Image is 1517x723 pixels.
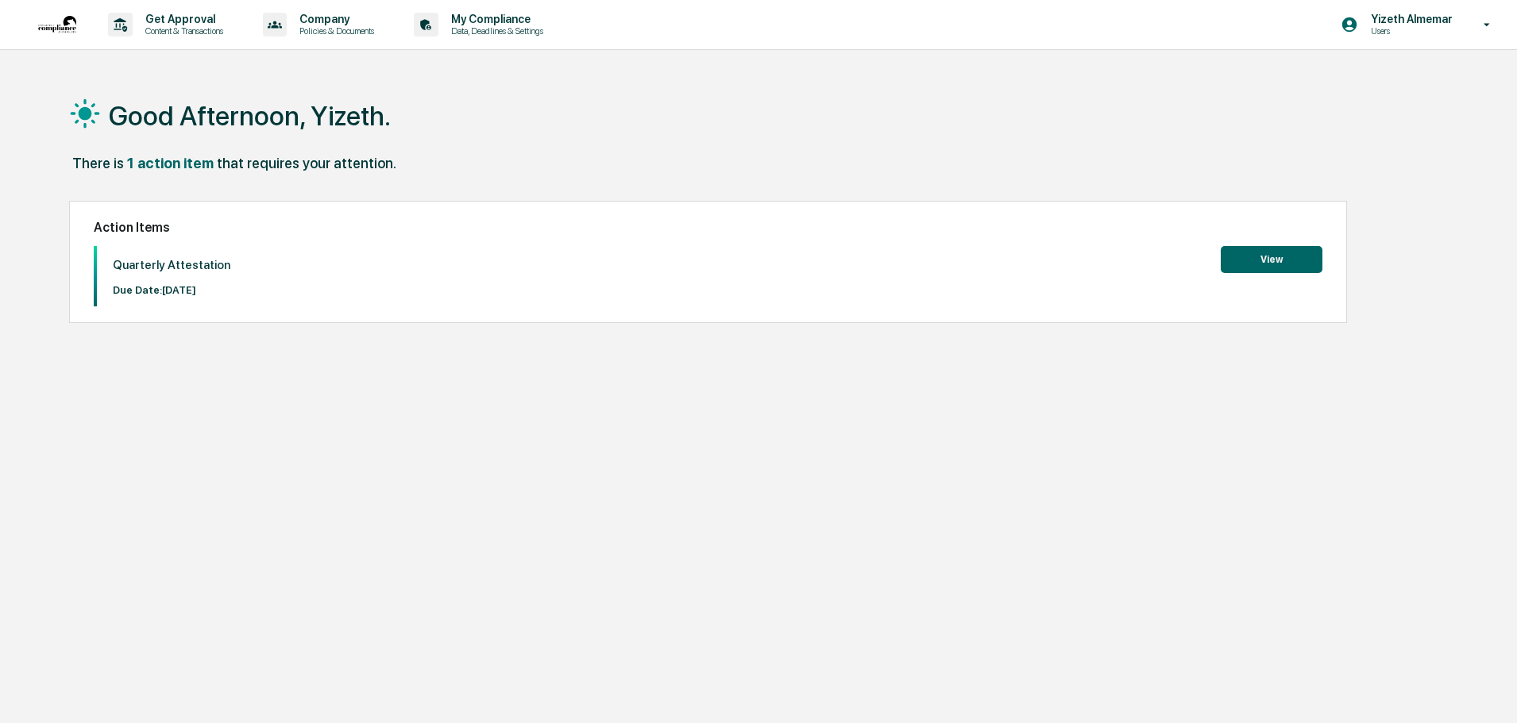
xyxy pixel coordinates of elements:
button: View [1221,246,1322,273]
p: Get Approval [133,13,231,25]
p: Users [1358,25,1461,37]
p: Content & Transactions [133,25,231,37]
p: My Compliance [438,13,551,25]
p: Data, Deadlines & Settings [438,25,551,37]
h2: Action Items [94,220,1322,235]
h1: Good Afternoon, Yizeth. [109,100,391,132]
div: 1 action item [127,155,214,171]
a: View [1221,251,1322,266]
p: Yizeth Almemar [1358,13,1461,25]
div: that requires your attention. [217,155,396,171]
img: logo [38,16,76,33]
p: Policies & Documents [287,25,382,37]
div: There is [72,155,124,171]
p: Quarterly Attestation [113,258,230,272]
p: Due Date: [DATE] [113,284,230,296]
p: Company [287,13,382,25]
